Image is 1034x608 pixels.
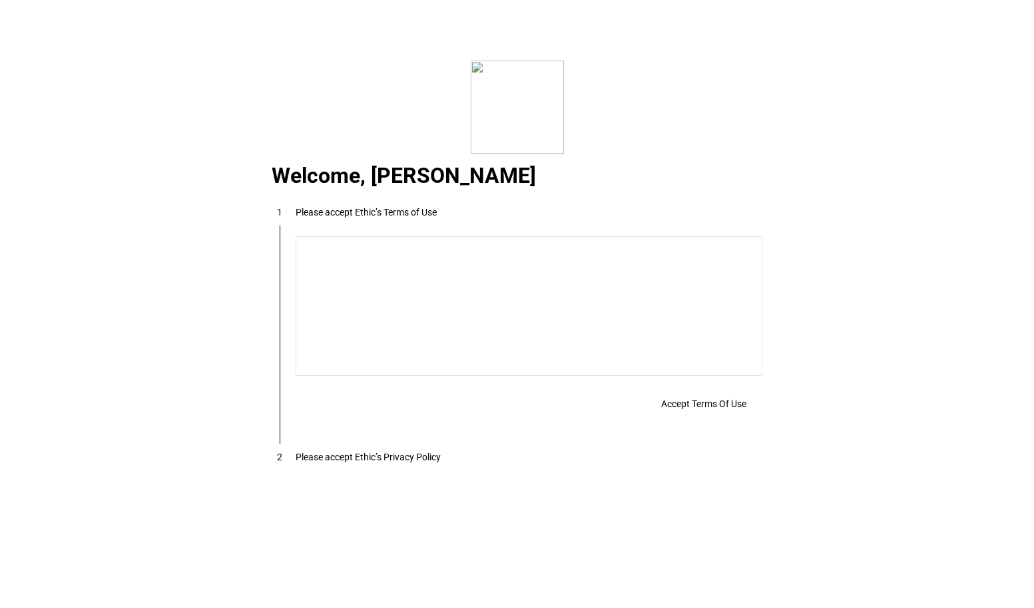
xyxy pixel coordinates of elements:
span: 1 [277,207,282,218]
div: Please accept Ethic’s Terms of Use [296,207,437,218]
img: corporate.svg [471,61,564,154]
div: Please accept Ethic’s Privacy Policy [296,452,441,462]
div: Welcome, [PERSON_NAME] [256,169,778,185]
span: 2 [277,452,282,462]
